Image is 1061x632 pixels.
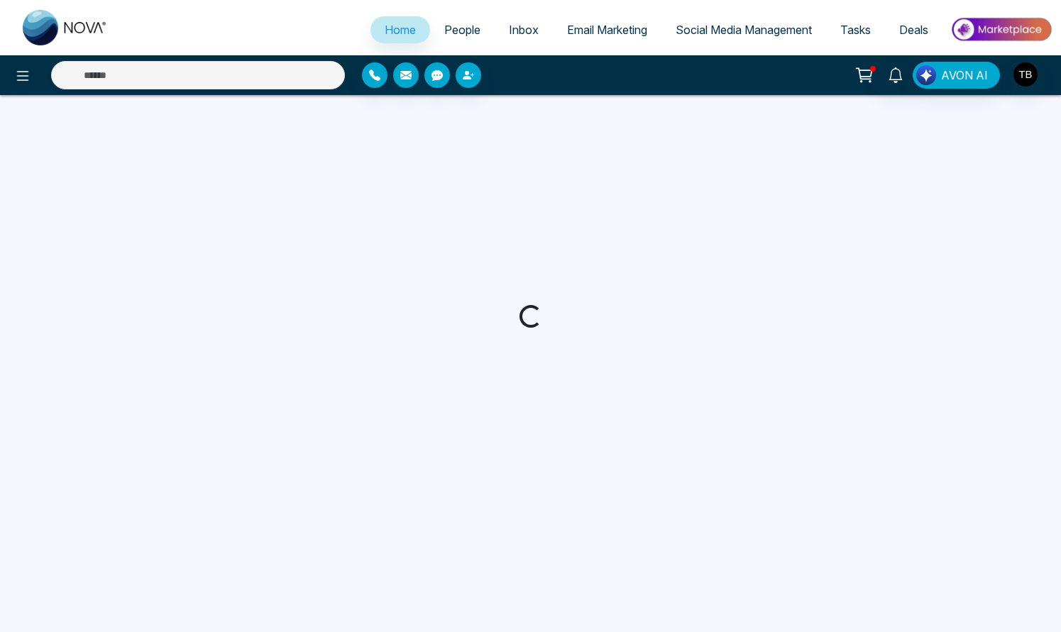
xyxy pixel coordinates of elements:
[950,13,1052,45] img: Market-place.gif
[567,23,647,37] span: Email Marketing
[430,16,495,43] a: People
[916,65,936,85] img: Lead Flow
[941,67,988,84] span: AVON AI
[840,23,871,37] span: Tasks
[885,16,942,43] a: Deals
[661,16,826,43] a: Social Media Management
[913,62,1000,89] button: AVON AI
[899,23,928,37] span: Deals
[495,16,553,43] a: Inbox
[1013,62,1038,87] img: User Avatar
[370,16,430,43] a: Home
[444,23,480,37] span: People
[676,23,812,37] span: Social Media Management
[509,23,539,37] span: Inbox
[553,16,661,43] a: Email Marketing
[826,16,885,43] a: Tasks
[23,10,108,45] img: Nova CRM Logo
[385,23,416,37] span: Home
